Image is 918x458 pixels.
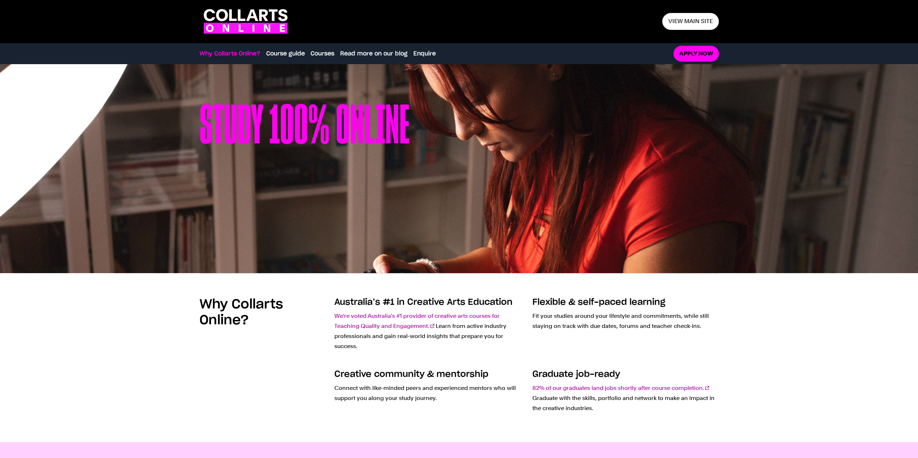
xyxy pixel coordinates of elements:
[334,297,521,308] h3: Australia’s #1 in Creative Arts Education
[662,13,719,30] a: View main site
[532,384,709,391] a: 82% of our graduates land jobs shortly after course completion.
[311,49,334,58] a: Courses
[532,311,719,331] p: Fit your studies around your lifestyle and commitments, while still staying on track with due dat...
[199,100,409,237] h1: Study 100% online
[334,369,521,380] h3: Creative community & mentorship
[334,311,521,351] p: Learn from active industry professionals and gain real-world insights that prepare you for success.
[413,49,436,58] a: Enquire
[532,383,719,413] p: Graduate with the skills, portfolio and network to make an impact in the creative industries.
[199,49,260,58] a: Why Collarts Online?
[532,369,719,380] h3: Graduate job-ready
[266,49,305,58] a: Course guide
[334,312,500,329] a: We're voted Australia's #1 provider of creative arts courses for Teaching Quality and Engagement.
[532,297,719,308] h3: Flexible & self-paced learning
[334,383,521,403] p: Connect with like-minded peers and experienced mentors who will support you along your study jour...
[673,46,719,62] a: Apply now
[340,49,408,58] a: Read more on our blog
[199,297,326,328] h2: Why Collarts Online?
